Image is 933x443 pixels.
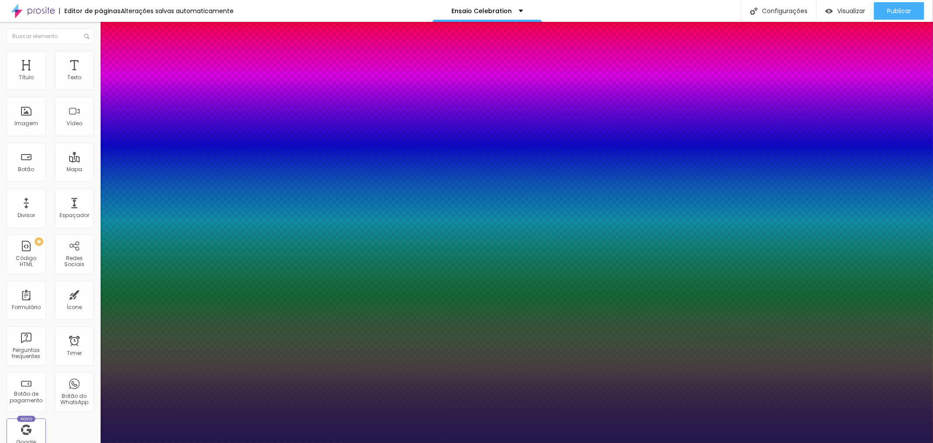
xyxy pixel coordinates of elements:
[452,8,512,14] p: Ensaio Celebration
[66,120,82,127] div: Vídeo
[67,350,82,356] div: Timer
[121,8,234,14] div: Alterações salvas automaticamente
[817,2,874,20] button: Visualizar
[57,255,91,268] div: Redes Sociais
[887,7,911,14] span: Publicar
[17,212,35,218] div: Divisor
[750,7,758,15] img: Icone
[14,120,38,127] div: Imagem
[66,166,82,172] div: Mapa
[7,28,94,44] input: Buscar elemento
[19,74,34,81] div: Título
[18,166,35,172] div: Botão
[9,391,43,404] div: Botão de pagamento
[59,8,121,14] div: Editor de páginas
[874,2,924,20] button: Publicar
[837,7,865,14] span: Visualizar
[59,212,89,218] div: Espaçador
[84,34,89,39] img: Icone
[9,255,43,268] div: Código HTML
[12,304,41,310] div: Formulário
[67,304,82,310] div: Ícone
[9,347,43,360] div: Perguntas frequentes
[825,7,833,15] img: view-1.svg
[57,393,91,406] div: Botão do WhatsApp
[17,416,36,422] div: Novo
[67,74,81,81] div: Texto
